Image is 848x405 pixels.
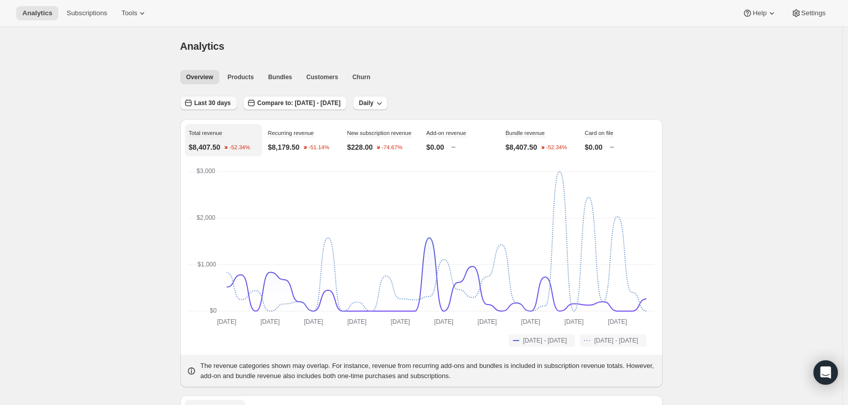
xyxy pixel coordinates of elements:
p: $8,179.50 [268,142,300,152]
span: Tools [121,9,137,17]
text: $2,000 [197,214,215,221]
button: [DATE] - [DATE] [509,334,575,347]
span: Churn [352,73,370,81]
text: [DATE] [217,318,236,325]
span: Bundle revenue [506,130,545,136]
div: Open Intercom Messenger [813,360,838,385]
text: [DATE] [608,318,627,325]
span: Recurring revenue [268,130,314,136]
text: -52.34% [229,145,250,151]
button: Tools [115,6,153,20]
text: [DATE] [260,318,280,325]
p: $8,407.50 [189,142,220,152]
button: Settings [785,6,832,20]
span: Bundles [268,73,292,81]
p: $8,407.50 [506,142,537,152]
span: Help [753,9,766,17]
text: -51.14% [308,145,329,151]
span: Last 30 days [194,99,231,107]
span: Subscriptions [67,9,107,17]
text: [DATE] [564,318,583,325]
span: Overview [186,73,213,81]
span: Analytics [180,41,224,52]
text: $1,000 [198,261,216,268]
button: [DATE] - [DATE] [580,334,646,347]
text: [DATE] [521,318,540,325]
button: Daily [353,96,388,110]
span: Customers [306,73,338,81]
button: Compare to: [DATE] - [DATE] [243,96,347,110]
p: $228.00 [347,142,373,152]
text: [DATE] [390,318,410,325]
p: $0.00 [427,142,444,152]
span: Compare to: [DATE] - [DATE] [257,99,341,107]
text: [DATE] [347,318,367,325]
text: [DATE] [477,318,497,325]
text: -52.34% [546,145,567,151]
p: $0.00 [585,142,603,152]
span: Daily [359,99,374,107]
span: New subscription revenue [347,130,412,136]
text: $3,000 [197,167,215,175]
span: Settings [801,9,826,17]
span: Products [227,73,254,81]
span: Total revenue [189,130,222,136]
span: Add-on revenue [427,130,466,136]
span: [DATE] - [DATE] [594,336,638,345]
span: Card on file [585,130,613,136]
button: Subscriptions [60,6,113,20]
span: Analytics [22,9,52,17]
text: -74.67% [382,145,403,151]
button: Help [736,6,782,20]
p: The revenue categories shown may overlap. For instance, revenue from recurring add-ons and bundle... [201,361,657,381]
text: [DATE] [304,318,323,325]
text: $0 [210,307,217,314]
span: [DATE] - [DATE] [523,336,567,345]
text: [DATE] [434,318,453,325]
button: Analytics [16,6,58,20]
button: Last 30 days [180,96,237,110]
